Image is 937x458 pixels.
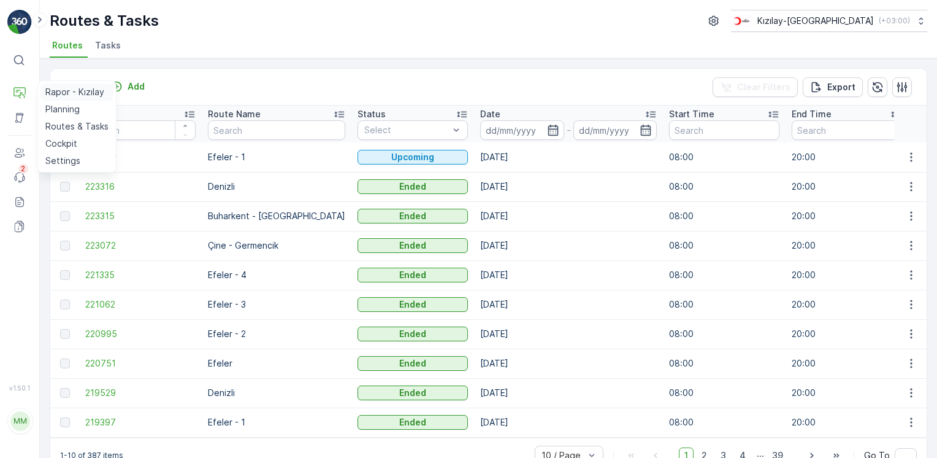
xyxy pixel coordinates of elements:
p: Clear Filters [737,81,790,93]
p: Ended [399,269,426,281]
button: Add [105,79,150,94]
td: [DATE] [474,349,663,378]
p: Ended [399,328,426,340]
p: 08:00 [669,298,779,311]
p: Ended [399,239,426,252]
p: Ended [399,298,426,311]
input: Search [792,120,902,140]
div: Toggle Row Selected [60,388,70,398]
button: Upcoming [358,150,468,165]
button: Export [803,77,863,97]
input: Search [208,120,345,140]
div: Toggle Row Selected [60,270,70,280]
div: Toggle Row Selected [60,359,70,368]
p: Ended [399,357,426,370]
td: [DATE] [474,201,663,231]
button: Ended [358,327,468,341]
p: Efeler - 2 [208,328,345,340]
p: Start Time [669,108,714,120]
td: [DATE] [474,319,663,349]
a: 219397 [85,416,196,429]
p: 08:00 [669,210,779,222]
p: 20:00 [792,357,902,370]
p: 08:00 [669,387,779,399]
p: Routes [65,79,103,96]
div: Toggle Row Selected [60,182,70,192]
p: Ended [399,416,426,429]
td: [DATE] [474,142,663,172]
a: 221062 [85,298,196,311]
a: 223316 [85,180,196,193]
input: dd/mm/yyyy [573,120,657,140]
a: 223315 [85,210,196,222]
a: 220751 [85,357,196,370]
p: 20:00 [792,416,902,429]
div: Toggle Row Selected [60,211,70,221]
p: Efeler [208,357,345,370]
input: Search [85,120,196,140]
button: MM [7,394,32,448]
p: 08:00 [669,269,779,281]
p: Ended [399,210,426,222]
p: 20:00 [792,298,902,311]
td: [DATE] [474,378,663,408]
p: Buharkent - [GEOGRAPHIC_DATA] [208,210,345,222]
p: 20:00 [792,328,902,340]
p: Efeler - 1 [208,151,345,163]
span: 224870 [85,151,196,163]
p: Routes & Tasks [50,11,159,31]
td: [DATE] [474,408,663,437]
span: v 1.50.1 [7,384,32,392]
p: 20:00 [792,151,902,163]
p: Denizli [208,387,345,399]
p: Çine - Germencik [208,239,345,252]
p: 20:00 [792,269,902,281]
button: Ended [358,297,468,312]
p: Ended [399,387,426,399]
p: 08:00 [669,180,779,193]
p: 08:00 [669,416,779,429]
td: [DATE] [474,290,663,319]
p: - [567,123,571,138]
p: 08:00 [669,151,779,163]
a: 219529 [85,387,196,399]
a: 2 [7,165,32,190]
p: Add [128,80,145,93]
td: [DATE] [474,172,663,201]
button: Ended [358,268,468,282]
p: Upcoming [391,151,434,163]
p: 20:00 [792,210,902,222]
p: Route Name [208,108,261,120]
p: 08:00 [669,239,779,252]
button: Kızılay-[GEOGRAPHIC_DATA](+03:00) [731,10,927,32]
td: [DATE] [474,231,663,260]
button: Ended [358,386,468,400]
input: dd/mm/yyyy [480,120,564,140]
button: Ended [358,209,468,223]
p: ( +03:00 ) [879,16,910,26]
div: Toggle Row Selected [60,300,70,309]
a: 220995 [85,328,196,340]
p: Ended [399,180,426,193]
p: 20:00 [792,180,902,193]
p: Status [358,108,386,120]
input: Search [669,120,779,140]
p: 20:00 [792,387,902,399]
p: Date [480,108,500,120]
div: Toggle Row Selected [60,241,70,250]
p: Efeler - 1 [208,416,345,429]
div: MM [10,411,30,431]
p: Efeler - 3 [208,298,345,311]
p: End Time [792,108,832,120]
span: 221335 [85,269,196,281]
p: 08:00 [669,357,779,370]
button: Ended [358,415,468,430]
button: Ended [358,179,468,194]
p: Efeler - 4 [208,269,345,281]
